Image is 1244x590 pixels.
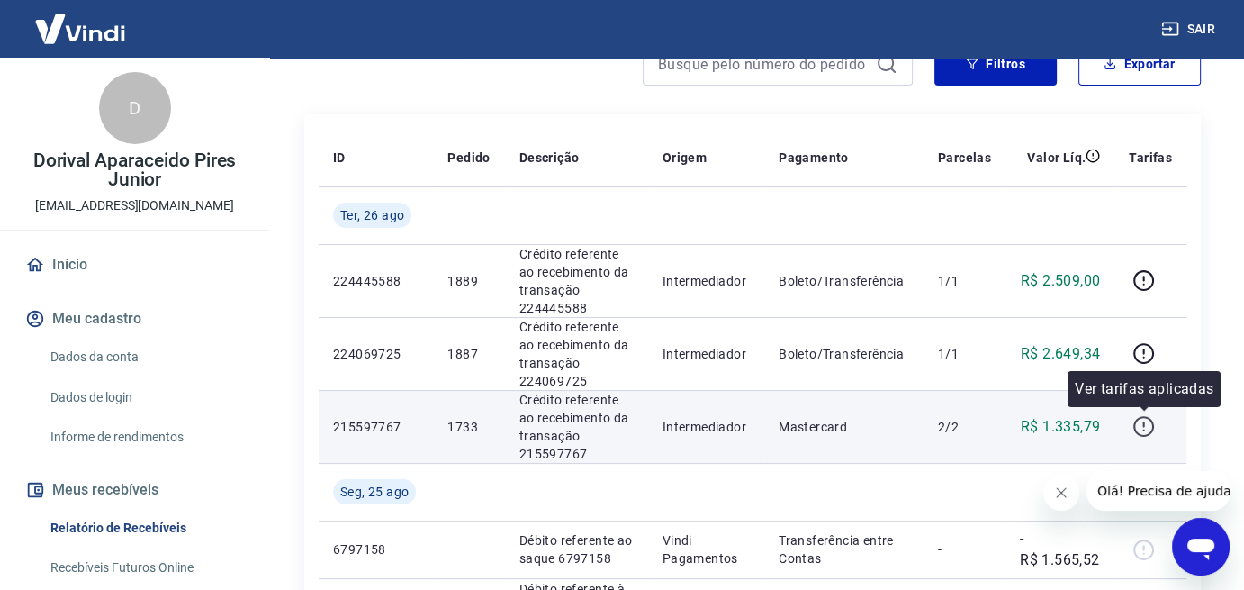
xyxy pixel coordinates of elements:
[938,540,991,558] p: -
[779,272,909,290] p: Boleto/Transferência
[519,391,634,463] p: Crédito referente ao recebimento da transação 215597767
[447,272,490,290] p: 1889
[779,531,909,567] p: Transferência entre Contas
[779,149,849,167] p: Pagamento
[22,299,248,339] button: Meu cadastro
[1172,518,1230,576] iframe: Botão para abrir a janela de mensagens
[519,531,634,567] p: Débito referente ao saque 6797158
[1078,42,1201,86] button: Exportar
[99,72,171,144] div: D
[779,418,909,436] p: Mastercard
[663,345,750,363] p: Intermediador
[333,418,419,436] p: 215597767
[22,1,139,56] img: Vindi
[519,245,634,317] p: Crédito referente ao recebimento da transação 224445588
[333,272,419,290] p: 224445588
[340,206,404,224] span: Ter, 26 ago
[1043,475,1079,511] iframe: Fechar mensagem
[519,318,634,390] p: Crédito referente ao recebimento da transação 224069725
[1020,528,1100,571] p: -R$ 1.565,52
[1021,343,1100,365] p: R$ 2.649,34
[333,149,346,167] p: ID
[22,470,248,510] button: Meus recebíveis
[11,13,151,27] span: Olá! Precisa de ajuda?
[1021,270,1100,292] p: R$ 2.509,00
[938,418,991,436] p: 2/2
[43,549,248,586] a: Recebíveis Futuros Online
[1158,13,1222,46] button: Sair
[1027,149,1086,167] p: Valor Líq.
[938,272,991,290] p: 1/1
[22,245,248,285] a: Início
[1086,471,1230,511] iframe: Mensagem da empresa
[447,149,490,167] p: Pedido
[1021,416,1100,438] p: R$ 1.335,79
[333,345,419,363] p: 224069725
[43,419,248,456] a: Informe de rendimentos
[14,151,255,189] p: Dorival Aparaceido Pires Junior
[934,42,1057,86] button: Filtros
[663,149,707,167] p: Origem
[43,510,248,547] a: Relatório de Recebíveis
[663,531,750,567] p: Vindi Pagamentos
[1075,378,1213,400] p: Ver tarifas aplicadas
[938,345,991,363] p: 1/1
[43,339,248,376] a: Dados da conta
[663,272,750,290] p: Intermediador
[35,196,234,215] p: [EMAIL_ADDRESS][DOMAIN_NAME]
[447,345,490,363] p: 1887
[658,50,869,77] input: Busque pelo número do pedido
[663,418,750,436] p: Intermediador
[779,345,909,363] p: Boleto/Transferência
[43,379,248,416] a: Dados de login
[447,418,490,436] p: 1733
[1129,149,1172,167] p: Tarifas
[333,540,419,558] p: 6797158
[938,149,991,167] p: Parcelas
[519,149,580,167] p: Descrição
[340,483,409,501] span: Seg, 25 ago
